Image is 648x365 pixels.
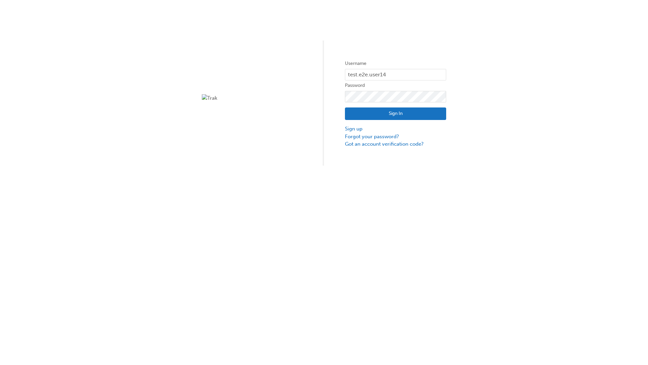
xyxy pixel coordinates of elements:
[345,133,446,141] a: Forgot your password?
[345,59,446,68] label: Username
[202,94,303,102] img: Trak
[345,140,446,148] a: Got an account verification code?
[345,125,446,133] a: Sign up
[345,69,446,80] input: Username
[345,81,446,90] label: Password
[345,107,446,120] button: Sign In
